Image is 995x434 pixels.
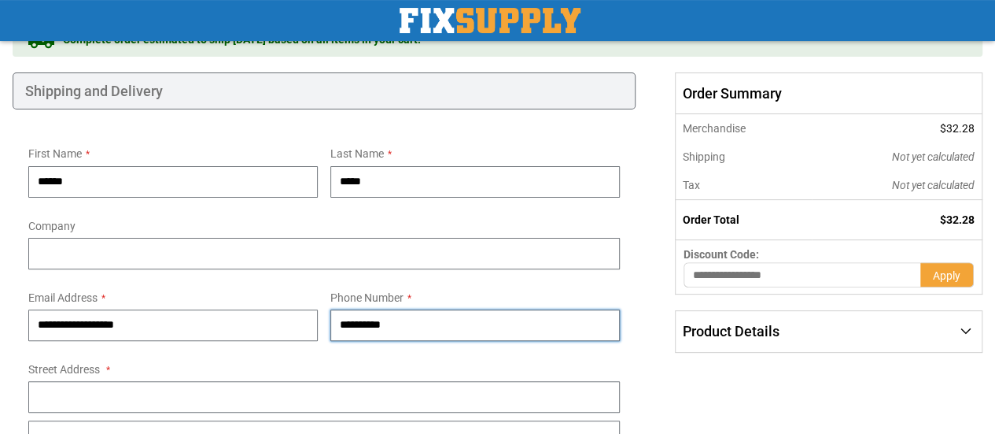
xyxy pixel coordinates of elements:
span: Shipping [683,150,725,163]
span: $32.28 [940,122,975,135]
th: Tax [676,171,812,200]
img: Fix Industrial Supply [400,8,580,33]
span: Not yet calculated [892,150,975,163]
a: store logo [400,8,580,33]
span: Street Address [28,363,100,376]
span: $32.28 [940,213,975,226]
span: Last Name [330,147,384,160]
span: Order Summary [675,72,982,115]
span: Email Address [28,291,98,304]
div: Shipping and Delivery [13,72,636,110]
span: Product Details [683,323,779,339]
span: Company [28,220,76,232]
span: First Name [28,147,82,160]
th: Merchandise [676,114,812,143]
span: Discount Code: [684,248,759,261]
strong: Order Total [683,213,739,226]
button: Apply [920,262,974,287]
span: Apply [933,269,960,282]
span: Phone Number [330,291,404,304]
span: Not yet calculated [892,179,975,191]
